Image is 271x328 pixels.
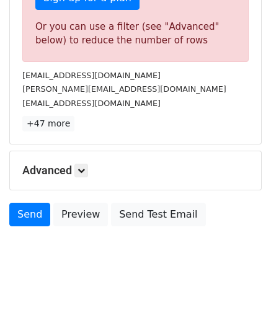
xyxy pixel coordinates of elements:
[53,203,108,226] a: Preview
[35,20,236,48] div: Or you can use a filter (see "Advanced" below) to reduce the number of rows
[9,203,50,226] a: Send
[22,99,161,108] small: [EMAIL_ADDRESS][DOMAIN_NAME]
[22,71,161,80] small: [EMAIL_ADDRESS][DOMAIN_NAME]
[22,84,226,94] small: [PERSON_NAME][EMAIL_ADDRESS][DOMAIN_NAME]
[22,164,249,177] h5: Advanced
[111,203,205,226] a: Send Test Email
[209,268,271,328] iframe: Chat Widget
[22,116,74,131] a: +47 more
